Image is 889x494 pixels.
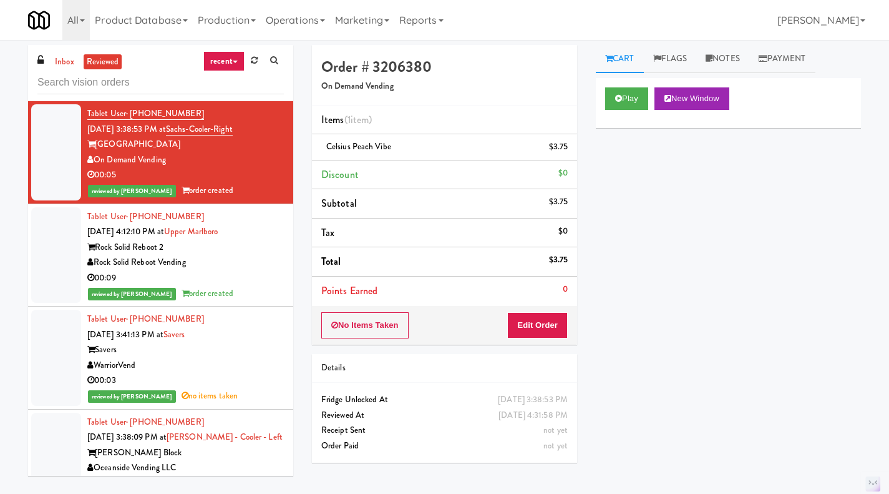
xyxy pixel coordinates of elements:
[87,342,284,358] div: Savers
[88,288,176,300] span: reviewed by [PERSON_NAME]
[126,107,204,119] span: · [PHONE_NUMBER]
[605,87,648,110] button: Play
[321,284,377,298] span: Points Earned
[87,210,204,222] a: Tablet User· [PHONE_NUMBER]
[52,54,77,70] a: inbox
[87,167,284,183] div: 00:05
[164,225,218,237] a: Upper Marlboro
[87,152,284,168] div: On Demand Vending
[87,373,284,388] div: 00:03
[596,45,644,73] a: Cart
[84,54,122,70] a: reviewed
[87,358,284,373] div: WarriorVend
[28,101,293,204] li: Tablet User· [PHONE_NUMBER][DATE] 3:38:53 PM atSachs-Cooler-Right[GEOGRAPHIC_DATA]On Demand Vendi...
[558,224,568,239] div: $0
[321,82,568,91] h5: On Demand Vending
[87,107,204,120] a: Tablet User· [PHONE_NUMBER]
[87,240,284,255] div: Rock Solid Reboot 2
[126,313,204,325] span: · [PHONE_NUMBER]
[126,210,204,222] span: · [PHONE_NUMBER]
[87,460,284,476] div: Oceanside Vending LLC
[166,123,233,136] a: Sachs-Cooler-Right
[87,329,163,340] span: [DATE] 3:41:13 PM at
[321,392,568,408] div: Fridge Unlocked At
[351,112,369,127] ng-pluralize: item
[28,9,50,31] img: Micromart
[543,440,568,452] span: not yet
[87,123,166,135] span: [DATE] 3:38:53 PM at
[321,167,359,182] span: Discount
[549,252,568,268] div: $3.75
[549,139,568,155] div: $3.75
[321,112,372,127] span: Items
[321,360,568,376] div: Details
[558,165,568,181] div: $0
[321,312,409,338] button: No Items Taken
[87,137,284,152] div: [GEOGRAPHIC_DATA]
[126,416,204,428] span: · [PHONE_NUMBER]
[507,312,568,338] button: Edit Order
[344,112,372,127] span: (1 )
[498,392,568,408] div: [DATE] 3:38:53 PM
[182,390,238,402] span: no items taken
[549,194,568,210] div: $3.75
[563,282,568,297] div: 0
[87,313,204,325] a: Tablet User· [PHONE_NUMBER]
[644,45,697,73] a: Flags
[87,431,167,443] span: [DATE] 3:38:09 PM at
[321,408,568,423] div: Reviewed At
[37,71,284,94] input: Search vision orders
[87,270,284,286] div: 00:09
[321,254,341,269] span: Total
[326,141,391,152] span: Celsius Peach Vibe
[654,87,729,110] button: New Window
[498,408,568,423] div: [DATE] 4:31:58 PM
[321,423,568,438] div: Receipt Sent
[87,225,164,237] span: [DATE] 4:12:10 PM at
[749,45,815,73] a: Payment
[543,424,568,436] span: not yet
[163,329,185,340] a: Savers
[321,59,568,75] h4: Order # 3206380
[88,185,176,197] span: reviewed by [PERSON_NAME]
[28,204,293,307] li: Tablet User· [PHONE_NUMBER][DATE] 4:12:10 PM atUpper MarlboroRock Solid Reboot 2Rock Solid Reboot...
[28,307,293,410] li: Tablet User· [PHONE_NUMBER][DATE] 3:41:13 PM atSaversSaversWarriorVend00:03reviewed by [PERSON_NA...
[87,416,204,428] a: Tablet User· [PHONE_NUMBER]
[87,445,284,461] div: [PERSON_NAME] Block
[88,390,176,403] span: reviewed by [PERSON_NAME]
[203,51,245,71] a: recent
[321,196,357,210] span: Subtotal
[321,225,334,240] span: Tax
[182,184,233,196] span: order created
[696,45,749,73] a: Notes
[182,287,233,299] span: order created
[87,255,284,270] div: Rock Solid Reboot Vending
[321,438,568,454] div: Order Paid
[167,431,283,443] a: [PERSON_NAME] - Cooler - Left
